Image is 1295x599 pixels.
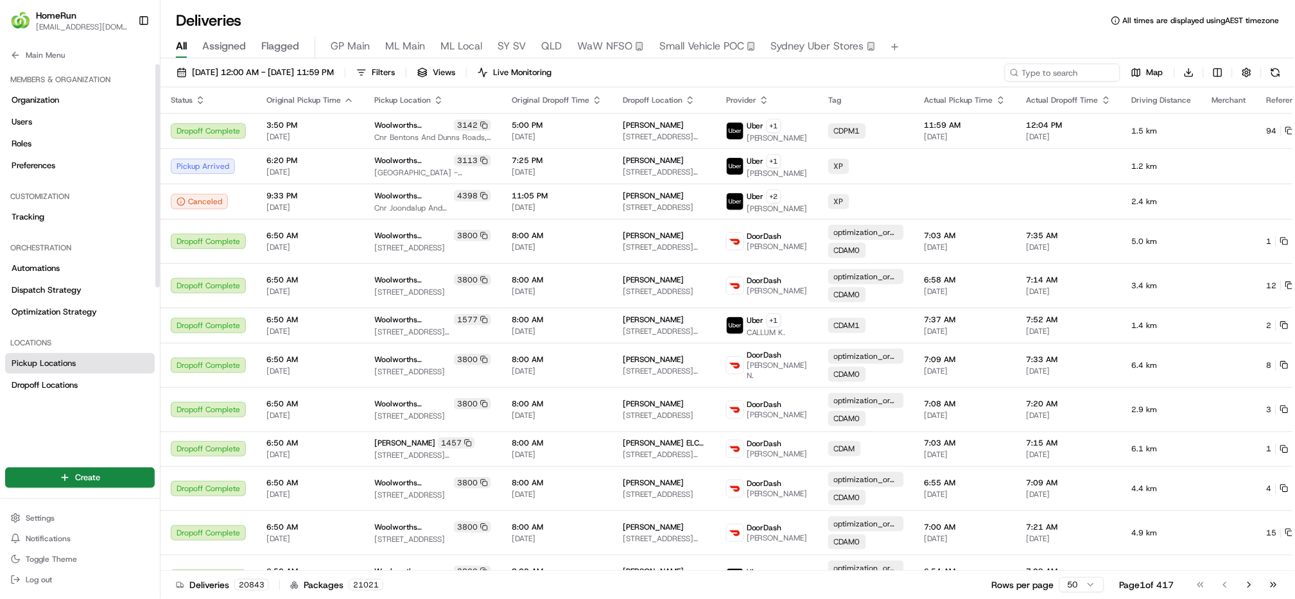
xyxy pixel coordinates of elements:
[1027,438,1111,448] span: 7:15 AM
[440,39,482,54] span: ML Local
[374,95,431,105] span: Pickup Location
[727,569,743,586] img: uber-new-logo.jpeg
[727,277,743,294] img: doordash_logo_v2.png
[266,120,354,130] span: 3:50 PM
[454,521,491,533] div: 3800
[623,410,706,421] span: [STREET_ADDRESS]
[12,306,97,318] span: Optimization Strategy
[5,530,155,548] button: Notifications
[834,351,898,361] span: optimization_order_unassigned
[12,379,78,391] span: Dropoff Locations
[623,366,706,376] span: [STREET_ADDRESS][PERSON_NAME]
[512,366,602,376] span: [DATE]
[266,132,354,142] span: [DATE]
[1132,126,1192,136] span: 1.5 km
[1267,483,1289,494] button: 4
[1027,315,1111,325] span: 7:52 AM
[12,94,59,106] span: Organization
[374,168,491,178] span: [GEOGRAPHIC_DATA] - [STREET_ADDRESS][PERSON_NAME]
[512,522,602,532] span: 8:00 AM
[266,315,354,325] span: 6:50 AM
[36,9,76,22] span: HomeRun
[747,168,808,178] span: [PERSON_NAME]
[1005,64,1120,82] input: Type to search
[266,167,354,177] span: [DATE]
[266,155,354,166] span: 6:20 PM
[834,413,860,424] span: CDAM0
[623,275,684,285] span: [PERSON_NAME]
[512,95,589,105] span: Original Dropoff Time
[623,566,684,577] span: [PERSON_NAME]
[623,132,706,142] span: [STREET_ADDRESS][PERSON_NAME]
[374,120,451,130] span: Woolworths [GEOGRAPHIC_DATA]
[925,410,1006,421] span: [DATE]
[5,112,155,132] a: Users
[374,534,491,544] span: [STREET_ADDRESS]
[747,478,782,489] span: DoorDash
[925,132,1006,142] span: [DATE]
[834,537,860,547] span: CDAM0
[171,194,228,209] div: Canceled
[834,519,898,529] span: optimization_order_unassigned
[5,406,155,426] div: Billing
[512,155,602,166] span: 7:25 PM
[512,438,602,448] span: 8:00 AM
[1027,95,1099,105] span: Actual Dropoff Time
[727,317,743,334] img: uber-new-logo.jpeg
[512,449,602,460] span: [DATE]
[5,155,155,176] a: Preferences
[925,449,1006,460] span: [DATE]
[1267,320,1289,331] button: 2
[727,233,743,250] img: doordash_logo_v2.png
[1027,449,1111,460] span: [DATE]
[512,191,602,201] span: 11:05 PM
[834,369,860,379] span: CDAM0
[374,399,451,409] span: Woolworths [GEOGRAPHIC_DATA] (VDOS)
[623,326,706,336] span: [STREET_ADDRESS][PERSON_NAME]
[266,326,354,336] span: [DATE]
[747,410,808,420] span: [PERSON_NAME]
[623,534,706,544] span: [STREET_ADDRESS][PERSON_NAME]
[433,67,455,78] span: Views
[747,191,764,202] span: Uber
[623,167,706,177] span: [STREET_ADDRESS][PERSON_NAME]
[26,554,77,564] span: Toggle Theme
[834,395,898,406] span: optimization_order_unassigned
[12,138,31,150] span: Roles
[266,566,354,577] span: 6:50 AM
[727,193,743,210] img: uber-new-logo.jpeg
[5,186,155,207] div: Customization
[75,472,100,483] span: Create
[1132,320,1192,331] span: 1.4 km
[192,67,334,78] span: [DATE] 12:00 AM - [DATE] 11:59 PM
[1027,326,1111,336] span: [DATE]
[659,39,744,54] span: Small Vehicle POC
[834,245,860,256] span: CDAM0
[266,489,354,499] span: [DATE]
[1027,399,1111,409] span: 7:20 AM
[512,326,602,336] span: [DATE]
[925,242,1006,252] span: [DATE]
[374,367,491,377] span: [STREET_ADDRESS]
[374,275,451,285] span: Woolworths [GEOGRAPHIC_DATA] (VDOS)
[266,449,354,460] span: [DATE]
[747,438,782,449] span: DoorDash
[623,120,684,130] span: [PERSON_NAME]
[1267,444,1289,454] button: 1
[1267,236,1289,247] button: 1
[1147,67,1163,78] span: Map
[374,132,491,143] span: Cnr Bentons And Dunns Roads, [GEOGRAPHIC_DATA], [GEOGRAPHIC_DATA]
[828,95,841,105] span: Tag
[925,478,1006,488] span: 6:55 AM
[747,327,786,338] span: CALLUM K.
[747,315,764,326] span: Uber
[747,449,808,459] span: [PERSON_NAME]
[412,64,461,82] button: Views
[512,410,602,421] span: [DATE]
[623,522,684,532] span: [PERSON_NAME]
[5,353,155,374] a: Pickup Locations
[266,366,354,376] span: [DATE]
[374,315,451,325] span: Woolworths [PERSON_NAME] Metro
[747,350,782,360] span: DoorDash
[623,399,684,409] span: [PERSON_NAME]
